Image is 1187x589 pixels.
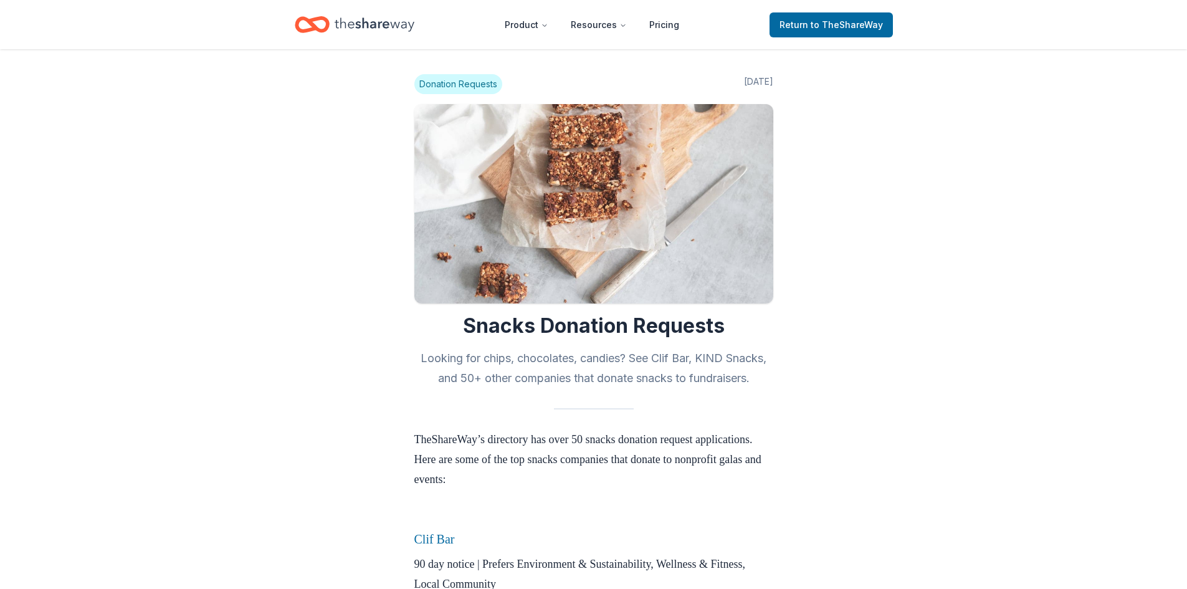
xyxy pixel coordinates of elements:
a: Returnto TheShareWay [770,12,893,37]
a: Clif Bar [414,532,455,546]
span: Return [779,17,883,32]
span: [DATE] [744,74,773,94]
h1: Snacks Donation Requests [414,314,773,338]
p: TheShareWay’s directory has over 50 snacks donation request applications. Here are some of the to... [414,429,773,489]
img: Image for Snacks Donation Requests [414,104,773,304]
a: Home [295,10,414,39]
button: Resources [561,12,637,37]
a: Pricing [639,12,689,37]
span: to TheShareWay [811,19,883,30]
h2: Looking for chips, chocolates, candies? See Clif Bar, KIND Snacks, and 50+ other companies that d... [414,348,773,388]
nav: Main [495,10,689,39]
button: Product [495,12,558,37]
span: Donation Requests [414,74,502,94]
